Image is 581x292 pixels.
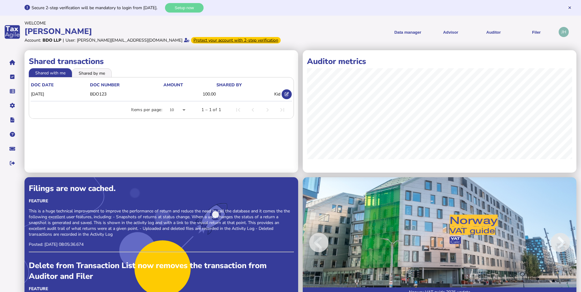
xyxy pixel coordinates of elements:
[6,99,19,112] button: Manage settings
[517,24,556,39] button: Filer
[90,82,120,88] div: doc number
[282,89,292,99] button: Open shared transaction
[24,37,41,43] div: Account:
[43,37,61,43] div: BDO LLP
[388,24,427,39] button: Shows a dropdown of Data manager options
[90,88,163,101] td: BDO123
[32,5,163,11] div: Secure 2-step verification will be mandatory to login from [DATE].
[29,56,294,67] h1: Shared transactions
[29,198,294,204] div: Feature
[559,27,569,37] div: Profile settings
[24,26,289,37] div: [PERSON_NAME]
[31,82,54,88] div: doc date
[77,37,182,43] div: [PERSON_NAME][EMAIL_ADDRESS][DOMAIN_NAME]
[568,6,572,10] button: Hide message
[6,70,19,83] button: Tasks
[29,183,294,194] div: Filings are now cached.
[24,20,289,26] div: Welcome
[29,286,294,292] div: Feature
[6,56,19,69] button: Home
[216,82,281,88] div: shared by
[292,24,556,39] menu: navigate products
[72,68,112,77] li: Shared by me
[31,88,90,101] td: [DATE]
[131,107,162,113] div: Items per page:
[29,68,72,77] li: Shared with me
[29,260,294,282] div: Delete from Transaction List now removes the transaction from Auditor and Filer
[163,88,216,101] td: 100.00
[165,3,204,13] button: Setup now
[216,82,242,88] div: shared by
[63,37,64,43] div: |
[90,82,163,88] div: doc number
[6,128,19,141] button: Help pages
[10,91,15,92] i: Data manager
[29,241,294,247] p: Posted: [DATE] 08:05:36.674
[184,38,189,42] i: Email verified
[216,88,281,101] td: Kid
[474,24,513,39] button: Auditor
[431,24,470,39] button: Shows a dropdown of VAT Advisor options
[201,107,221,113] div: 1 – 1 of 1
[163,82,216,88] div: Amount
[6,114,19,126] button: Developer hub links
[66,37,75,43] div: User:
[31,82,89,88] div: doc date
[6,85,19,98] button: Data manager
[6,142,19,155] button: Raise a support ticket
[191,37,281,43] div: From Oct 1, 2025, 2-step verification will be required to login. Set it up now...
[29,208,294,237] p: This is a huge technical improvement to improve the performance of return and reduce the need to ...
[307,56,572,67] h1: Auditor metrics
[6,157,19,170] button: Sign out
[163,82,183,88] div: Amount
